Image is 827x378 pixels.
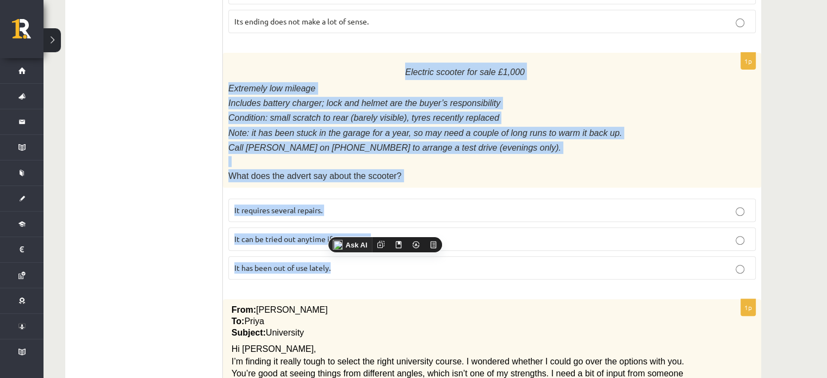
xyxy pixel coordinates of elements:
[736,265,744,274] input: It has been out of use lately.
[256,305,328,314] span: [PERSON_NAME]
[228,84,315,93] span: Extremely low mileage
[228,128,622,138] span: Note: it has been stuck in the garage for a year, so may need a couple of long runs to warm it ba...
[234,205,322,215] span: It requires several repairs.
[232,317,245,326] span: To:
[741,52,756,70] p: 1p
[234,16,369,26] span: Its ending does not make a lot of sense.
[12,19,43,46] a: Rīgas 1. Tālmācības vidusskola
[232,328,266,337] span: Subject:
[234,263,331,272] span: It has been out of use lately.
[228,98,500,108] span: Includes battery charger; lock and helmet are the buyer’s responsibility
[736,236,744,245] input: It can be tried out anytime if necessary.
[741,299,756,316] p: 1p
[244,317,264,326] span: Priya
[228,143,561,152] span: Call [PERSON_NAME] on [PHONE_NUMBER] to arrange a test drive (evenings only).
[234,234,369,244] span: It can be tried out anytime if necessary.
[228,113,499,122] span: Condition: small scratch to rear (barely visible), tyres recently replaced
[228,171,401,181] span: What does the advert say about the scooter?
[405,67,525,77] span: Electric scooter for sale £1,000
[736,18,744,27] input: Its ending does not make a lot of sense.
[266,328,304,337] span: University
[232,344,316,354] span: Hi [PERSON_NAME],
[232,305,256,314] span: From:
[736,207,744,216] input: It requires several repairs.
